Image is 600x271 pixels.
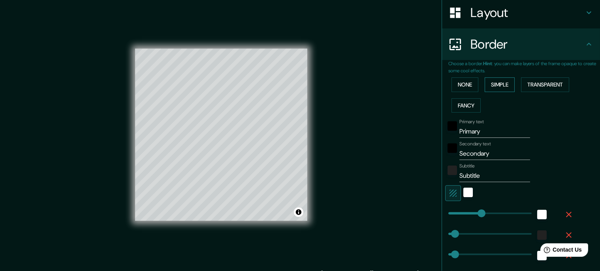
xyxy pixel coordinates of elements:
b: Hint [483,60,492,67]
button: black [448,121,457,131]
button: white [463,188,473,197]
button: color-222222 [448,166,457,175]
button: color-222222 [537,230,547,240]
button: black [448,143,457,153]
button: None [451,77,478,92]
h4: Layout [470,5,584,21]
label: Subtitle [459,163,475,169]
button: white [537,210,547,219]
div: Border [442,28,600,60]
iframe: Help widget launcher [530,240,591,262]
h4: Border [470,36,584,52]
button: Transparent [521,77,569,92]
label: Secondary text [459,141,491,147]
button: Toggle attribution [294,207,303,217]
label: Primary text [459,119,484,125]
button: Simple [485,77,515,92]
button: Fancy [451,98,481,113]
p: Choose a border. : you can make layers of the frame opaque to create some cool effects. [448,60,600,74]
